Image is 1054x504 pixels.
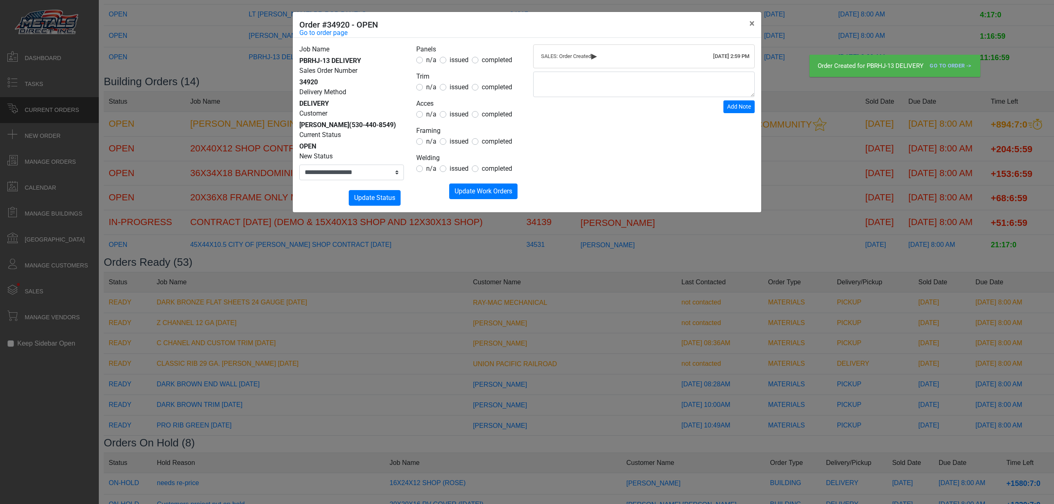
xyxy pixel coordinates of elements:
[299,109,327,118] label: Customer
[349,121,396,129] span: (530-440-8549)
[299,66,357,76] label: Sales Order Number
[482,137,512,145] span: completed
[450,110,469,118] span: issued
[482,110,512,118] span: completed
[450,83,469,91] span: issued
[299,142,404,151] div: OPEN
[449,183,518,199] button: Update Work Orders
[299,57,361,65] span: PBRHJ-13 DELIVERY
[482,83,512,91] span: completed
[299,77,404,87] div: 34920
[450,137,469,145] span: issued
[450,56,469,64] span: issued
[354,194,395,202] span: Update Status
[416,153,521,164] legend: Welding
[713,52,749,60] div: [DATE] 2:59 PM
[591,53,597,58] span: ▸
[349,190,401,206] button: Update Status
[727,103,751,110] span: Add Note
[426,56,436,64] span: n/a
[809,55,980,77] div: Order Created for PBRHJ-13 DELIVERY
[426,110,436,118] span: n/a
[299,99,404,109] div: DELIVERY
[926,59,975,73] a: Go To Order ->
[299,130,341,140] label: Current Status
[723,100,755,113] button: Add Note
[416,72,521,82] legend: Trim
[299,44,329,54] label: Job Name
[416,44,521,55] legend: Panels
[426,83,436,91] span: n/a
[299,87,346,97] label: Delivery Method
[482,56,512,64] span: completed
[299,28,347,38] a: Go to order page
[743,12,761,35] button: Close
[482,165,512,172] span: completed
[299,19,378,31] h5: Order #34920 - OPEN
[426,137,436,145] span: n/a
[299,120,404,130] div: [PERSON_NAME]
[541,52,747,60] div: SALES: Order Created
[416,99,521,109] legend: Acces
[450,165,469,172] span: issued
[299,151,333,161] label: New Status
[426,165,436,172] span: n/a
[455,187,512,195] span: Update Work Orders
[416,126,521,137] legend: Framing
